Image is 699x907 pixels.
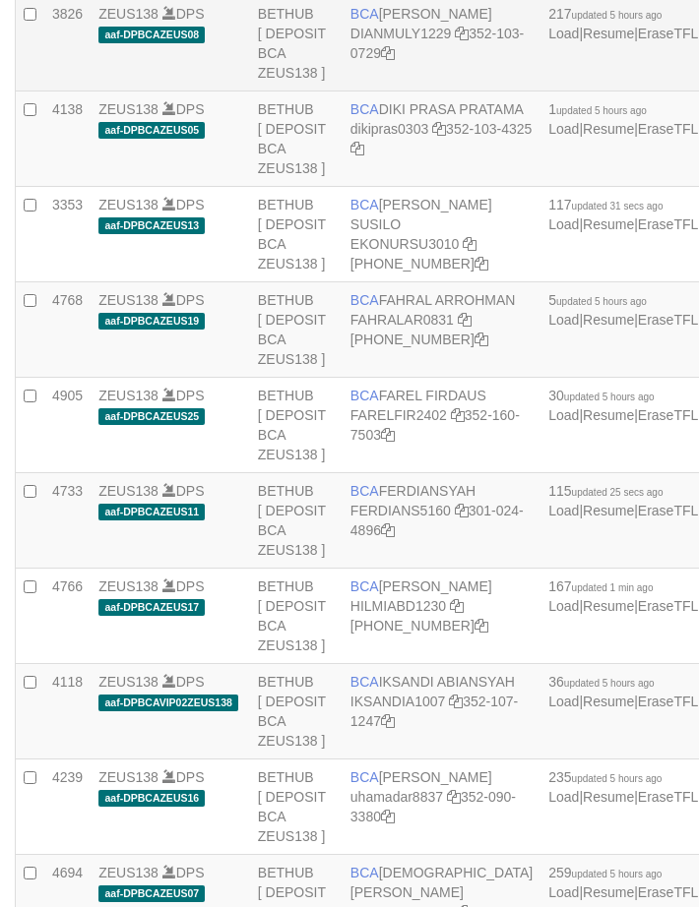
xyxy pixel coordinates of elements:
[548,598,579,614] a: Load
[350,865,379,880] span: BCA
[250,282,343,378] td: BETHUB [ DEPOSIT BCA ZEUS138 ]
[583,407,634,423] a: Resume
[98,674,159,690] a: ZEUS138
[449,694,463,709] a: Copy IKSANDIA1007 to clipboard
[91,378,250,473] td: DPS
[98,122,205,139] span: aaf-DPBCAZEUS05
[548,292,647,308] span: 5
[548,6,662,22] span: 217
[583,216,634,232] a: Resume
[381,713,395,729] a: Copy 3521071247 to clipboard
[44,282,91,378] td: 4768
[343,759,540,855] td: [PERSON_NAME] 352-090-3380
[350,789,443,805] a: uhamadar8837
[548,884,579,900] a: Load
[98,790,205,807] span: aaf-DPBCAZEUS16
[548,578,653,594] span: 167
[475,256,488,272] a: Copy 4062302392 to clipboard
[343,91,540,187] td: DIKI PRASA PRATAMA 352-103-4325
[250,569,343,664] td: BETHUB [ DEPOSIT BCA ZEUS138 ]
[98,865,159,880] a: ZEUS138
[44,378,91,473] td: 4905
[451,407,465,423] a: Copy FARELFIR2402 to clipboard
[548,216,579,232] a: Load
[381,522,395,538] a: Copy 3010244896 to clipboard
[98,695,238,711] span: aaf-DPBCAVIP02ZEUS138
[44,91,91,187] td: 4138
[98,388,159,403] a: ZEUS138
[250,664,343,759] td: BETHUB [ DEPOSIT BCA ZEUS138 ]
[91,91,250,187] td: DPS
[98,504,205,520] span: aaf-DPBCAZEUS11
[350,101,379,117] span: BCA
[548,503,579,518] a: Load
[44,187,91,282] td: 3353
[98,292,159,308] a: ZEUS138
[350,598,446,614] a: HILMIABD1230
[450,598,464,614] a: Copy HILMIABD1230 to clipboard
[572,773,663,784] span: updated 5 hours ago
[381,45,395,61] a: Copy 3521030729 to clipboard
[350,26,451,41] a: DIANMULY1229
[98,885,205,902] span: aaf-DPBCAZEUS07
[432,121,446,137] a: Copy dikipras0303 to clipboard
[548,694,579,709] a: Load
[556,105,647,116] span: updated 5 hours ago
[250,473,343,569] td: BETHUB [ DEPOSIT BCA ZEUS138 ]
[350,6,379,22] span: BCA
[350,141,364,156] a: Copy 3521034325 to clipboard
[250,91,343,187] td: BETHUB [ DEPOSIT BCA ZEUS138 ]
[583,598,634,614] a: Resume
[350,312,454,328] a: FAHRALAR0831
[447,789,461,805] a: Copy uhamadar8837 to clipboard
[350,292,379,308] span: BCA
[91,187,250,282] td: DPS
[548,865,662,880] span: 259
[583,884,634,900] a: Resume
[350,121,428,137] a: dikipras0303
[350,407,447,423] a: FARELFIR2402
[91,569,250,664] td: DPS
[350,578,379,594] span: BCA
[250,378,343,473] td: BETHUB [ DEPOSIT BCA ZEUS138 ]
[548,769,662,785] span: 235
[548,789,579,805] a: Load
[564,392,655,402] span: updated 5 hours ago
[350,769,379,785] span: BCA
[548,388,654,403] span: 30
[44,759,91,855] td: 4239
[350,483,379,499] span: BCA
[572,582,654,593] span: updated 1 min ago
[343,378,540,473] td: FAREL FIRDAUS 352-160-7503
[98,197,159,212] a: ZEUS138
[463,236,477,252] a: Copy EKONURSU3010 to clipboard
[556,296,647,307] span: updated 5 hours ago
[572,487,664,498] span: updated 25 secs ago
[98,6,159,22] a: ZEUS138
[583,789,634,805] a: Resume
[98,578,159,594] a: ZEUS138
[548,101,647,117] span: 1
[548,197,663,212] span: 117
[564,678,655,689] span: updated 5 hours ago
[98,769,159,785] a: ZEUS138
[91,282,250,378] td: DPS
[98,483,159,499] a: ZEUS138
[548,26,579,41] a: Load
[583,694,634,709] a: Resume
[98,101,159,117] a: ZEUS138
[548,483,663,499] span: 115
[98,217,205,234] span: aaf-DPBCAZEUS13
[548,312,579,328] a: Load
[91,473,250,569] td: DPS
[475,332,488,347] a: Copy 5665095158 to clipboard
[91,664,250,759] td: DPS
[98,313,205,330] span: aaf-DPBCAZEUS19
[44,473,91,569] td: 4733
[381,427,395,443] a: Copy 3521607503 to clipboard
[548,407,579,423] a: Load
[350,674,379,690] span: BCA
[98,599,205,616] span: aaf-DPBCAZEUS17
[548,121,579,137] a: Load
[455,503,469,518] a: Copy FERDIANS5160 to clipboard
